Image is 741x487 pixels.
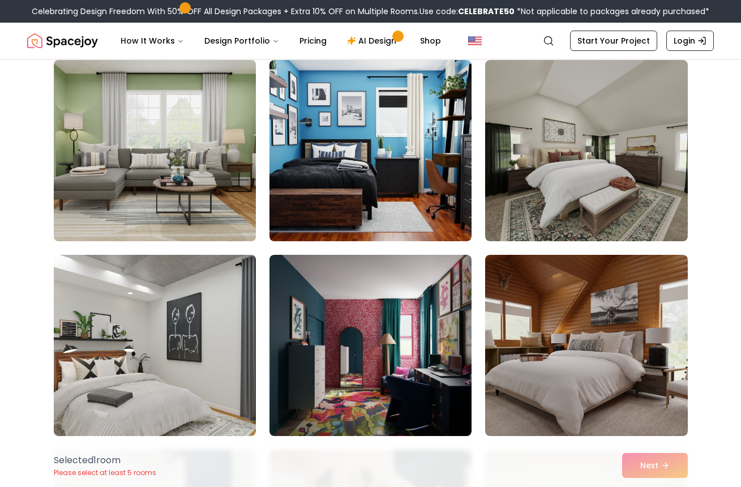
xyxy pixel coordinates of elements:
[468,34,482,48] img: United States
[195,29,288,52] button: Design Portfolio
[32,6,709,17] div: Celebrating Design Freedom With 50% OFF All Design Packages + Extra 10% OFF on Multiple Rooms.
[269,255,472,436] img: Room room-29
[54,454,156,467] p: Selected 1 room
[112,29,193,52] button: How It Works
[458,6,515,17] b: CELEBRATE50
[411,29,450,52] a: Shop
[338,29,409,52] a: AI Design
[54,255,256,436] img: Room room-28
[485,255,687,436] img: Room room-30
[27,29,98,52] a: Spacejoy
[54,468,156,477] p: Please select at least 5 rooms
[27,29,98,52] img: Spacejoy Logo
[666,31,714,51] a: Login
[515,6,709,17] span: *Not applicable to packages already purchased*
[419,6,515,17] span: Use code:
[269,60,472,241] img: Room room-26
[112,29,450,52] nav: Main
[27,23,714,59] nav: Global
[485,60,687,241] img: Room room-27
[570,31,657,51] a: Start Your Project
[290,29,336,52] a: Pricing
[49,55,261,246] img: Room room-25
